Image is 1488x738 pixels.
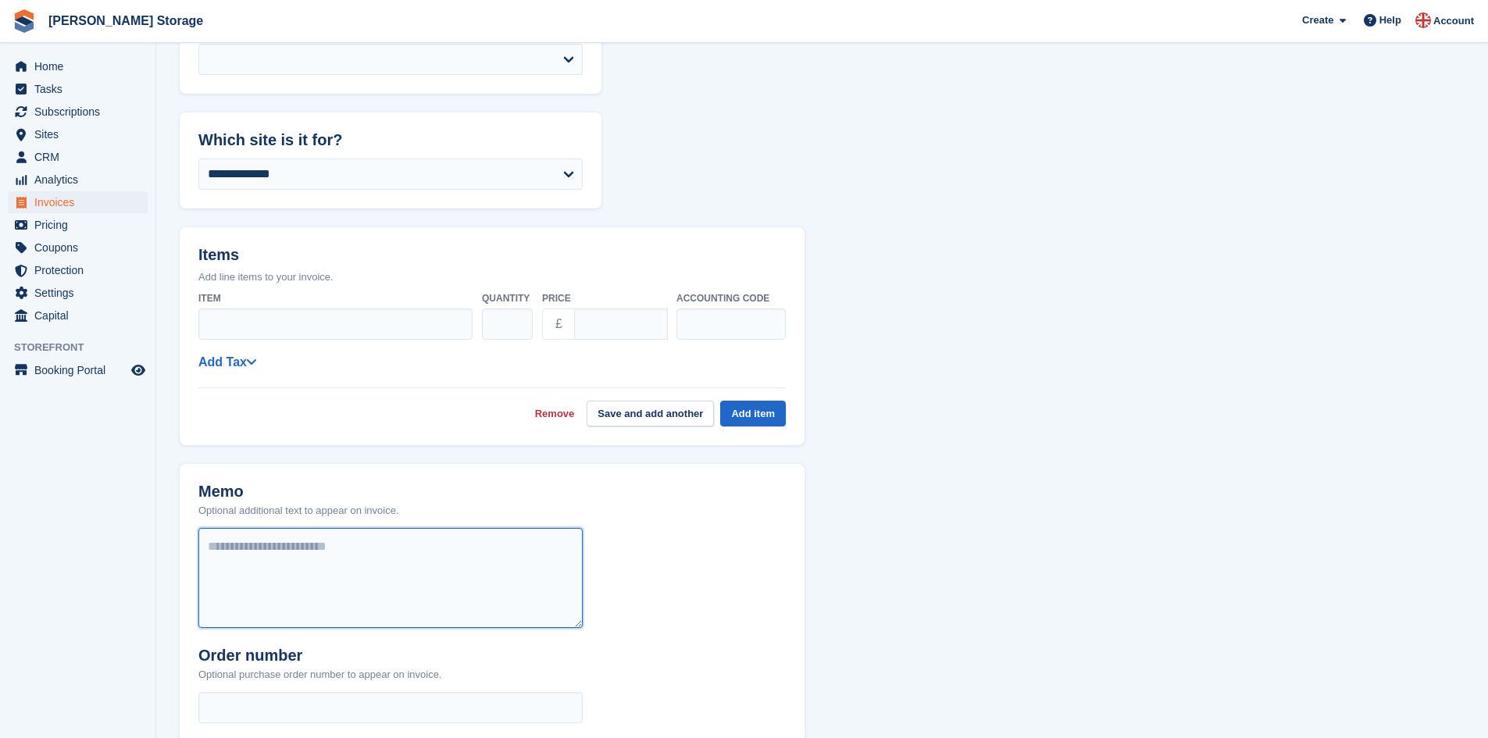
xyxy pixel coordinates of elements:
a: Preview store [129,361,148,380]
a: menu [8,282,148,304]
button: Add item [720,401,786,426]
span: Protection [34,259,128,281]
p: Optional additional text to appear on invoice. [198,503,399,519]
span: Pricing [34,214,128,236]
a: menu [8,237,148,258]
h2: Order number [198,647,441,665]
h2: Items [198,246,786,267]
label: Quantity [482,291,533,305]
a: Add Tax [198,355,256,369]
h2: Which site is it for? [198,131,583,149]
button: Save and add another [587,401,714,426]
h2: Memo [198,483,399,501]
a: menu [8,146,148,168]
span: Booking Portal [34,359,128,381]
a: Remove [535,406,575,422]
a: menu [8,123,148,145]
span: Settings [34,282,128,304]
span: Analytics [34,169,128,191]
a: menu [8,78,148,100]
a: menu [8,214,148,236]
a: [PERSON_NAME] Storage [42,8,209,34]
a: menu [8,55,148,77]
img: stora-icon-8386f47178a22dfd0bd8f6a31ec36ba5ce8667c1dd55bd0f319d3a0aa187defe.svg [12,9,36,33]
p: Add line items to your invoice. [198,269,786,285]
a: menu [8,305,148,326]
span: Sites [34,123,128,145]
span: Help [1379,12,1401,28]
p: Optional purchase order number to appear on invoice. [198,667,441,683]
span: Coupons [34,237,128,258]
span: Invoices [34,191,128,213]
a: menu [8,359,148,381]
span: Storefront [14,340,155,355]
img: John Baker [1415,12,1431,28]
a: menu [8,101,148,123]
label: Accounting code [676,291,786,305]
a: menu [8,259,148,281]
label: Price [542,291,667,305]
a: menu [8,191,148,213]
span: CRM [34,146,128,168]
a: menu [8,169,148,191]
span: Home [34,55,128,77]
span: Account [1433,13,1474,29]
label: Item [198,291,473,305]
span: Create [1302,12,1333,28]
span: Capital [34,305,128,326]
span: Tasks [34,78,128,100]
span: Subscriptions [34,101,128,123]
